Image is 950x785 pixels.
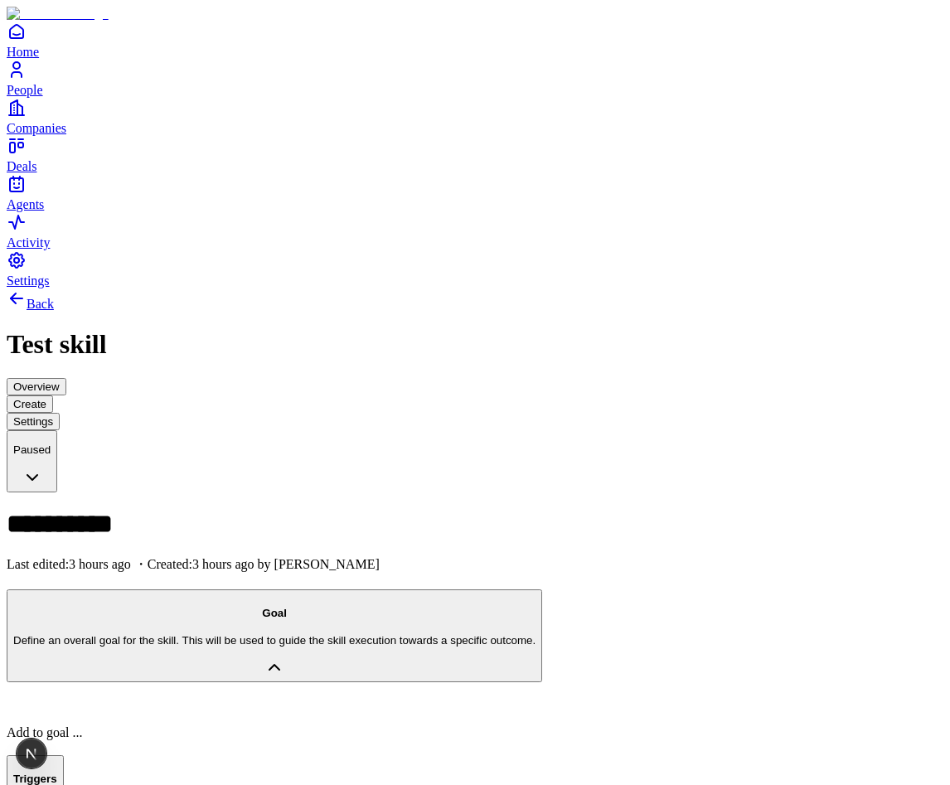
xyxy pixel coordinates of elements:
[7,7,109,22] img: Item Brain Logo
[7,60,943,97] a: People
[7,413,60,430] button: Settings
[7,45,39,59] span: Home
[7,274,50,288] span: Settings
[7,174,943,211] a: Agents
[7,235,50,250] span: Activity
[7,22,943,59] a: Home
[7,556,943,574] p: Last edited: 3 hours ago ・Created: 3 hours ago by [PERSON_NAME]
[7,212,943,250] a: Activity
[7,378,66,395] button: Overview
[7,589,542,682] button: GoalDefine an overall goal for the skill. This will be used to guide the skill execution towards ...
[13,607,536,619] h4: Goal
[7,159,36,173] span: Deals
[7,698,943,740] div: GoalDefine an overall goal for the skill. This will be used to guide the skill execution towards ...
[7,98,943,135] a: Companies
[7,329,943,360] h1: Test skill
[7,136,943,173] a: Deals
[7,725,943,740] p: Add to goal ...
[7,197,44,211] span: Agents
[13,634,536,647] p: Define an overall goal for the skill. This will be used to guide the skill execution towards a sp...
[7,121,66,135] span: Companies
[7,250,943,288] a: Settings
[7,395,53,413] button: Create
[7,297,54,311] a: Back
[7,83,43,97] span: People
[13,773,57,785] h4: Triggers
